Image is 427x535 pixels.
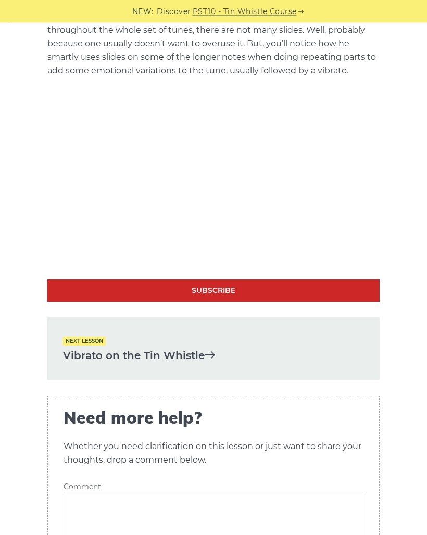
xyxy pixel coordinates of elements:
[193,6,297,18] a: PST10 - Tin Whistle Course
[132,6,154,18] span: NEW:
[64,408,363,428] span: Need more help?
[47,10,380,78] p: Below is a video of playing the whistle. Listen carefully throughout the whole set of tunes, ther...
[47,94,380,281] iframe: Cormac Breatnach & Martin Breatnach - Steeple Sessions Clip 2
[64,483,363,492] label: Comment
[63,348,364,365] a: Vibrato on the Tin Whistle
[157,6,191,18] span: Discover
[63,337,106,346] span: Next lesson
[64,440,363,467] p: Whether you need clarification on this lesson or just want to share your thoughts, drop a comment...
[47,280,380,302] a: Subscribe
